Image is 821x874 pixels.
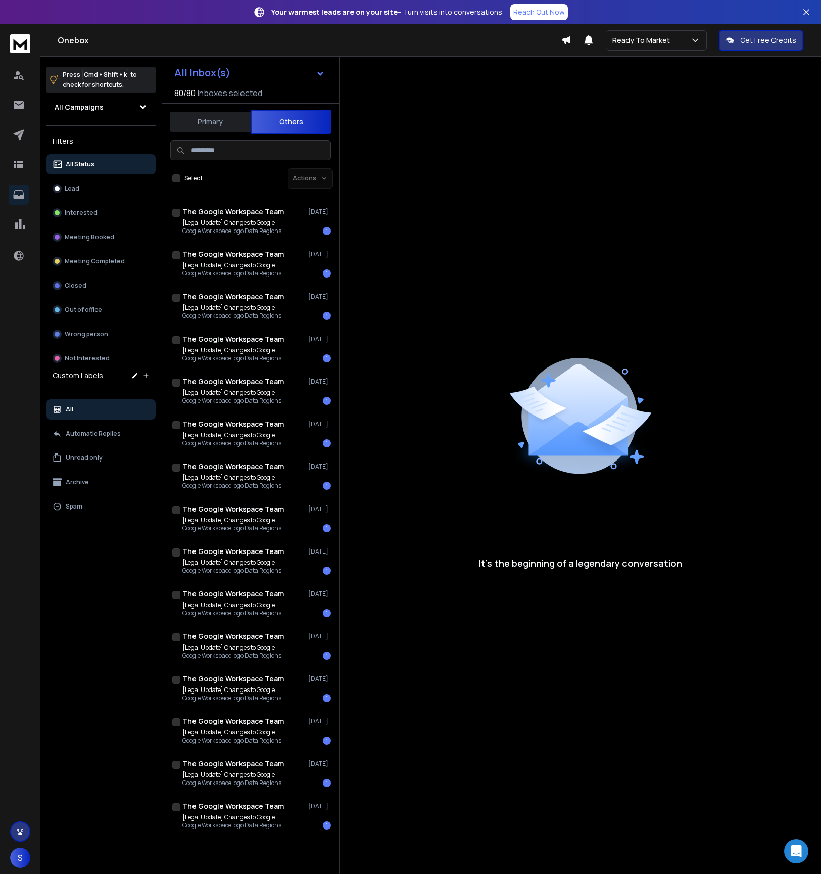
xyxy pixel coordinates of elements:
span: 80 / 80 [174,87,196,99]
button: All Inbox(s) [166,63,333,83]
p: Lead [65,185,79,193]
p: [Legal Update] Changes to Google [182,686,281,694]
p: [Legal Update] Changes to Google [182,559,281,567]
h1: The Google Workspace Team [182,844,284,854]
button: Meeting Booked [46,227,156,247]
p: [Legal Update] Changes to Google [182,389,281,397]
button: Spam [46,496,156,517]
p: Google Workspace logo Data Regions [182,354,281,362]
p: [Legal Update] Changes to Google [182,304,281,312]
p: [DATE] [308,208,331,216]
h1: The Google Workspace Team [182,249,284,259]
h1: The Google Workspace Team [182,462,284,472]
p: Google Workspace logo Data Regions [182,652,281,660]
p: Google Workspace logo Data Regions [182,269,281,278]
p: [Legal Update] Changes to Google [182,474,281,482]
p: Wrong person [65,330,108,338]
div: 1 [323,567,331,575]
div: 1 [323,354,331,362]
h3: Custom Labels [53,371,103,381]
p: [DATE] [308,675,331,683]
p: [DATE] [308,547,331,556]
div: 1 [323,439,331,447]
button: Meeting Completed [46,251,156,271]
p: [Legal Update] Changes to Google [182,601,281,609]
p: [DATE] [308,420,331,428]
p: Google Workspace logo Data Regions [182,397,281,405]
p: – Turn visits into conversations [271,7,502,17]
p: Out of office [65,306,102,314]
p: Meeting Booked [65,233,114,241]
h1: The Google Workspace Team [182,504,284,514]
p: Reach Out Now [513,7,565,17]
div: 1 [323,821,331,830]
div: 1 [323,312,331,320]
button: All Status [46,154,156,174]
h1: The Google Workspace Team [182,716,284,726]
label: Select [184,174,203,182]
p: Google Workspace logo Data Regions [182,439,281,447]
p: [DATE] [308,335,331,343]
p: Google Workspace logo Data Regions [182,524,281,532]
div: 1 [323,482,331,490]
button: Interested [46,203,156,223]
p: Google Workspace logo Data Regions [182,227,281,235]
div: 1 [323,652,331,660]
p: Meeting Completed [65,257,125,265]
div: 1 [323,524,331,532]
h1: The Google Workspace Team [182,419,284,429]
p: [Legal Update] Changes to Google [182,643,281,652]
p: Not Interested [65,354,110,362]
p: Unread only [66,454,103,462]
button: Wrong person [46,324,156,344]
p: [Legal Update] Changes to Google [182,813,281,821]
p: [Legal Update] Changes to Google [182,431,281,439]
p: All [66,405,73,413]
div: 1 [323,609,331,617]
a: Reach Out Now [510,4,568,20]
button: Closed [46,275,156,296]
p: [Legal Update] Changes to Google [182,728,281,737]
p: Spam [66,502,82,511]
p: Press to check for shortcuts. [63,70,137,90]
h1: All Campaigns [55,102,104,112]
p: [DATE] [308,717,331,725]
p: [DATE] [308,250,331,258]
h1: The Google Workspace Team [182,759,284,769]
button: Primary [170,111,251,133]
p: [DATE] [308,505,331,513]
p: Google Workspace logo Data Regions [182,312,281,320]
div: 1 [323,397,331,405]
p: [DATE] [308,802,331,810]
p: Google Workspace logo Data Regions [182,609,281,617]
div: 1 [323,694,331,702]
p: Archive [66,478,89,486]
button: Lead [46,178,156,199]
h1: The Google Workspace Team [182,801,284,811]
div: Open Intercom Messenger [784,839,808,863]
div: 1 [323,779,331,787]
p: Closed [65,282,86,290]
p: [DATE] [308,590,331,598]
button: Unread only [46,448,156,468]
h1: Onebox [58,34,561,47]
button: Out of office [46,300,156,320]
button: All Campaigns [46,97,156,117]
p: [Legal Update] Changes to Google [182,346,281,354]
button: Archive [46,472,156,492]
h1: The Google Workspace Team [182,334,284,344]
button: Not Interested [46,348,156,369]
p: [Legal Update] Changes to Google [182,261,281,269]
p: [DATE] [308,378,331,386]
p: Google Workspace logo Data Regions [182,779,281,787]
h1: All Inbox(s) [174,68,230,78]
p: [Legal Update] Changes to Google [182,219,281,227]
h1: The Google Workspace Team [182,292,284,302]
p: [DATE] [308,760,331,768]
h1: The Google Workspace Team [182,631,284,641]
h1: The Google Workspace Team [182,377,284,387]
p: [DATE] [308,845,331,853]
strong: Your warmest leads are on your site [271,7,398,17]
p: Google Workspace logo Data Regions [182,482,281,490]
p: Interested [65,209,98,217]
